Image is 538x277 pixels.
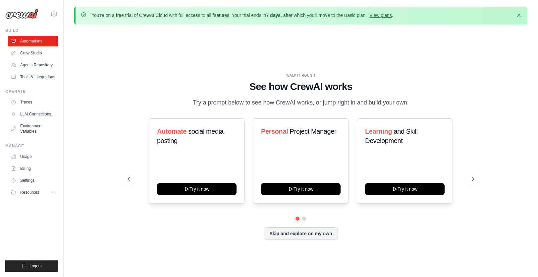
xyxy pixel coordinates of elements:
[189,98,412,107] p: Try a prompt below to see how CrewAI works, or jump right in and build your own.
[5,28,58,33] div: Build
[266,13,281,18] strong: 7 days
[8,151,58,162] a: Usage
[8,121,58,137] a: Environment Variables
[128,73,474,78] div: WALKTHROUGH
[8,48,58,58] a: Crew Studio
[8,163,58,174] a: Billing
[5,260,58,272] button: Logout
[8,109,58,119] a: LLM Connections
[365,128,417,144] span: and Skill Development
[8,36,58,46] a: Automations
[20,190,39,195] span: Resources
[157,183,237,195] button: Try it now
[365,183,445,195] button: Try it now
[128,81,474,93] h1: See how CrewAI works
[5,143,58,149] div: Manage
[8,72,58,82] a: Tools & Integrations
[261,183,341,195] button: Try it now
[8,97,58,107] a: Traces
[365,128,392,135] span: Learning
[290,128,336,135] span: Project Manager
[264,227,338,240] button: Skip and explore on my own
[5,89,58,94] div: Operate
[8,187,58,198] button: Resources
[157,128,224,144] span: social media posting
[261,128,288,135] span: Personal
[8,175,58,186] a: Settings
[369,13,392,18] a: View plans
[91,12,393,19] p: You're on a free trial of CrewAI Cloud with full access to all features. Your trial ends in , aft...
[157,128,187,135] span: Automate
[8,60,58,70] a: Agents Repository
[5,9,38,19] img: Logo
[29,263,42,269] span: Logout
